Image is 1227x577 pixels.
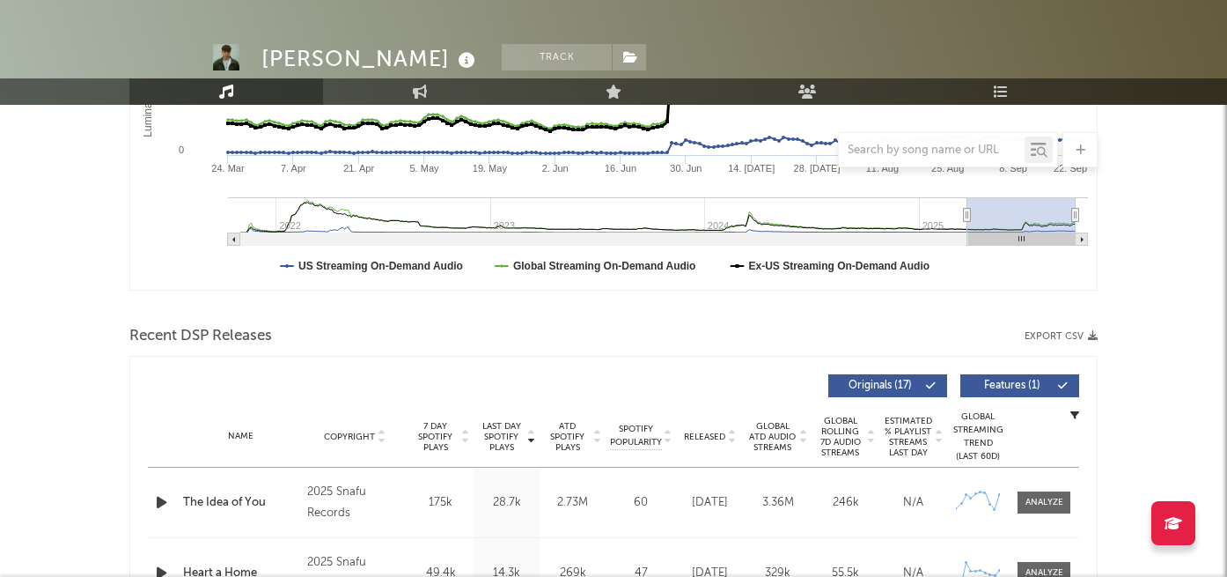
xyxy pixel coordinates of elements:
div: Name [183,430,298,443]
button: Export CSV [1025,331,1098,342]
div: 246k [816,494,875,512]
input: Search by song name or URL [839,144,1025,158]
span: Global Rolling 7D Audio Streams [816,416,864,458]
text: 16. Jun [605,163,636,174]
span: Recent DSP Releases [129,326,272,347]
text: 8. Sep [999,163,1027,174]
div: Global Streaming Trend (Last 60D) [951,411,1004,463]
div: 28.7k [478,494,535,512]
span: Copyright [324,432,375,442]
div: 175k [412,494,469,512]
text: 30. Jun [670,163,702,174]
text: US Streaming On-Demand Audio [298,260,463,272]
text: 2. Jun [542,163,569,174]
span: ATD Spotify Plays [544,421,591,453]
a: The Idea of You [183,494,298,512]
div: 2.73M [544,494,601,512]
span: Originals ( 17 ) [840,381,921,391]
text: 28. [DATE] [794,163,841,174]
button: Originals(17) [828,374,947,397]
div: [DATE] [680,494,739,512]
span: Features ( 1 ) [972,381,1053,391]
span: Estimated % Playlist Streams Last Day [884,416,932,458]
text: 21. Apr [343,163,374,174]
div: [PERSON_NAME] [261,44,480,73]
button: Track [502,44,612,70]
span: Last Day Spotify Plays [478,421,525,453]
div: 60 [610,494,672,512]
span: Spotify Popularity [610,423,662,449]
text: 14. [DATE] [728,163,775,174]
div: 2025 Snafu Records [307,482,403,524]
text: 25. Aug [931,163,964,174]
button: Features(1) [960,374,1079,397]
text: Ex-US Streaming On-Demand Audio [749,260,930,272]
span: Released [684,432,725,442]
text: 24. Mar [211,163,245,174]
text: Global Streaming On-Demand Audio [513,260,696,272]
div: N/A [884,494,943,512]
span: 7 Day Spotify Plays [412,421,459,453]
div: 3.36M [748,494,807,512]
span: Global ATD Audio Streams [748,421,797,453]
text: 19. May [473,163,508,174]
text: 7. Apr [281,163,306,174]
text: 11. Aug [866,163,899,174]
text: 5. May [410,163,440,174]
text: 22. Sep [1054,163,1087,174]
